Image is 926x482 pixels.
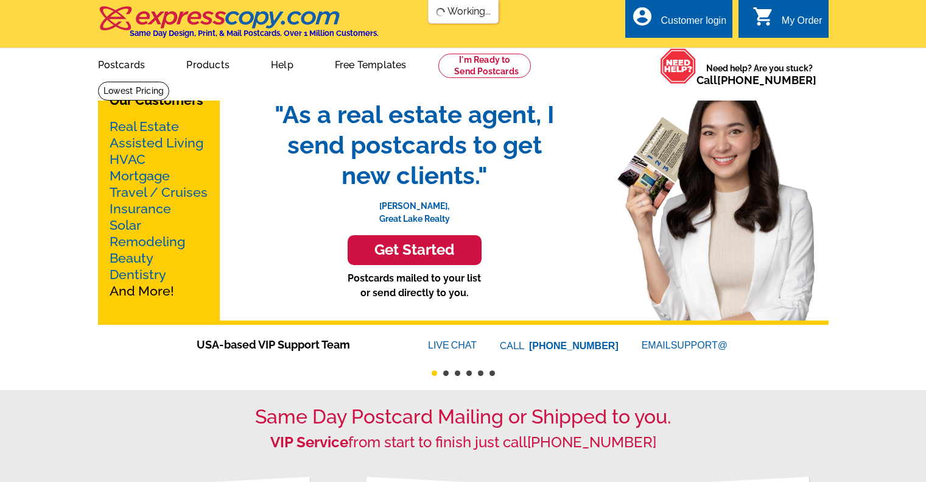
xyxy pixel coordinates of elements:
a: Mortgage [110,168,170,183]
font: SUPPORT@ [671,338,729,353]
h3: Get Started [363,241,466,259]
img: loading... [435,7,445,17]
font: CALL [500,339,526,353]
a: shopping_cart My Order [752,13,823,29]
a: Remodeling [110,234,185,249]
span: Call [696,74,816,87]
a: Solar [110,218,141,233]
a: Same Day Design, Print, & Mail Postcards. Over 1 Million Customers. [98,15,379,38]
button: 6 of 6 [489,370,495,376]
i: account_circle [631,5,653,27]
img: help [660,48,696,84]
a: Dentistry [110,267,166,282]
p: Postcards mailed to your list or send directly to you. [262,271,567,300]
a: Real Estate [110,119,179,134]
div: Customer login [661,15,726,32]
button: 3 of 6 [455,370,460,376]
a: Insurance [110,201,171,216]
a: Travel / Cruises [110,185,208,200]
span: Need help? Are you stuck? [696,62,823,87]
a: account_circle Customer login [631,13,726,29]
h2: from start to finish just call [98,434,829,452]
a: Postcards [79,49,165,78]
a: Beauty [110,250,153,266]
span: "As a real estate agent, I send postcards to get new clients." [262,99,567,191]
a: LIVECHAT [428,340,477,350]
button: 4 of 6 [466,370,472,376]
span: USA-based VIP Support Team [197,336,391,353]
a: HVAC [110,152,146,167]
a: Products [167,49,249,78]
button: 1 of 6 [432,370,437,376]
p: [PERSON_NAME], Great Lake Realty [262,191,567,225]
a: EMAILSUPPORT@ [642,340,729,350]
a: Help [251,49,313,78]
a: Get Started [262,235,567,265]
button: 2 of 6 [443,370,449,376]
i: shopping_cart [752,5,774,27]
a: [PHONE_NUMBER] [529,341,619,351]
div: My Order [782,15,823,32]
font: LIVE [428,338,451,353]
h1: Same Day Postcard Mailing or Shipped to you. [98,405,829,428]
a: [PHONE_NUMBER] [527,433,656,451]
h4: Same Day Design, Print, & Mail Postcards. Over 1 Million Customers. [130,29,379,38]
p: And More! [110,118,208,299]
a: [PHONE_NUMBER] [717,74,816,87]
button: 5 of 6 [478,370,483,376]
strong: VIP Service [270,433,348,451]
a: Free Templates [315,49,426,78]
a: Assisted Living [110,135,203,151]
